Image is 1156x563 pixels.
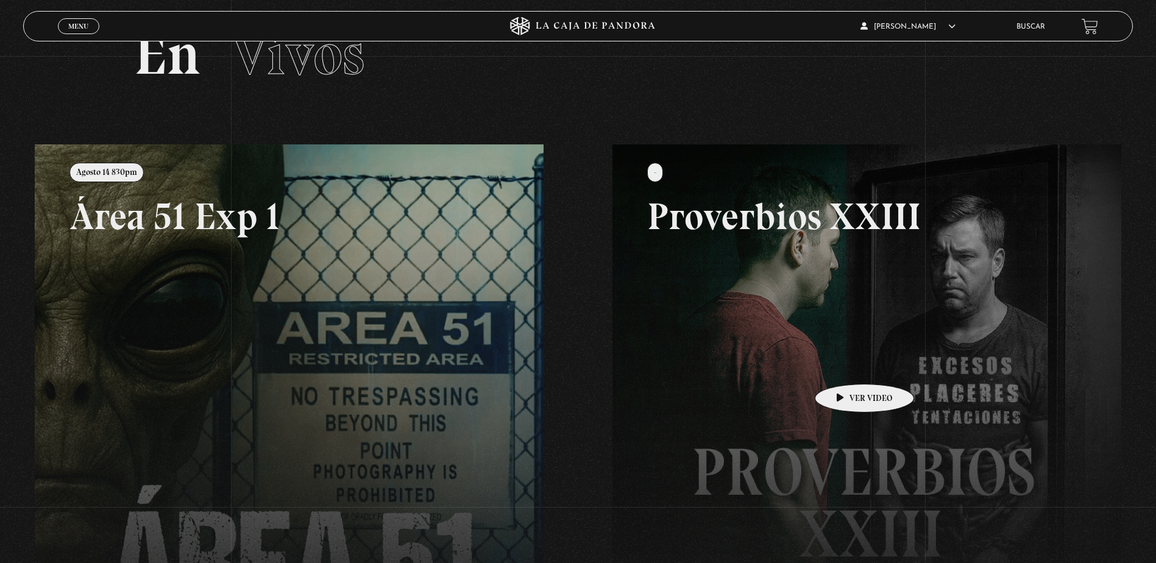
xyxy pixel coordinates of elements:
[1016,23,1045,30] a: Buscar
[68,23,88,30] span: Menu
[860,23,956,30] span: [PERSON_NAME]
[1082,18,1098,35] a: View your shopping cart
[232,19,364,89] span: Vivos
[65,33,93,41] span: Cerrar
[134,26,1022,83] h2: En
